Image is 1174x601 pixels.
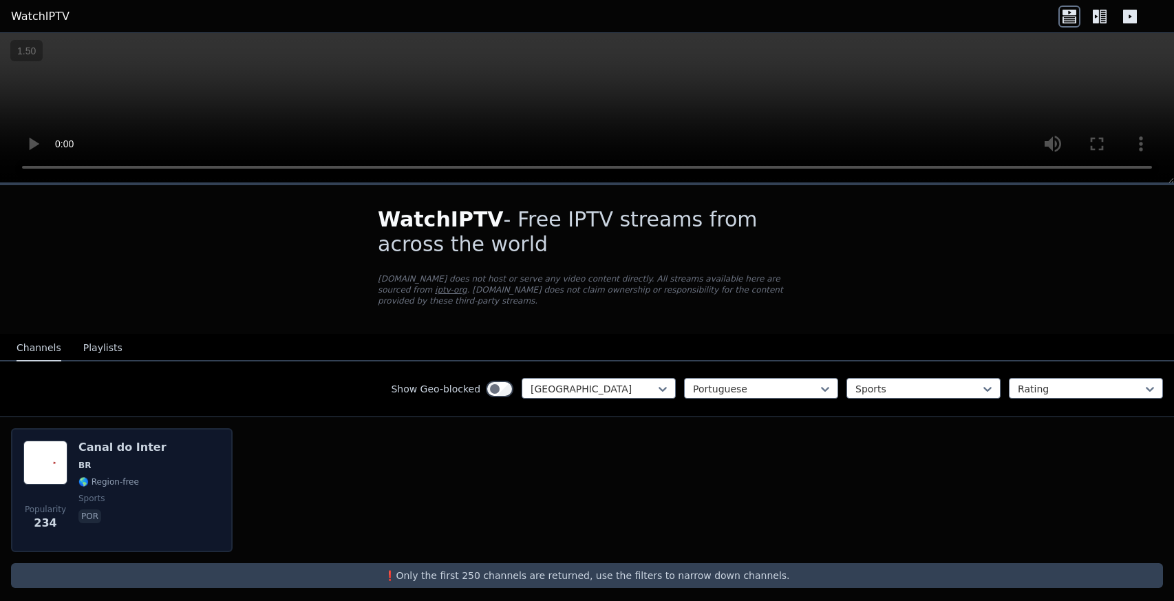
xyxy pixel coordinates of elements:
[391,382,480,396] label: Show Geo-blocked
[378,273,796,306] p: [DOMAIN_NAME] does not host or serve any video content directly. All streams available here are s...
[23,441,67,485] img: Canal do Inter
[78,509,101,523] p: por
[78,493,105,504] span: sports
[34,515,56,531] span: 234
[83,335,122,361] button: Playlists
[78,441,167,454] h6: Canal do Inter
[435,285,467,295] a: iptv-org
[78,476,139,487] span: 🌎 Region-free
[17,335,61,361] button: Channels
[11,8,70,25] a: WatchIPTV
[378,207,796,257] h1: - Free IPTV streams from across the world
[378,207,504,231] span: WatchIPTV
[17,569,1157,582] p: ❗️Only the first 250 channels are returned, use the filters to narrow down channels.
[78,460,91,471] span: BR
[25,504,66,515] span: Popularity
